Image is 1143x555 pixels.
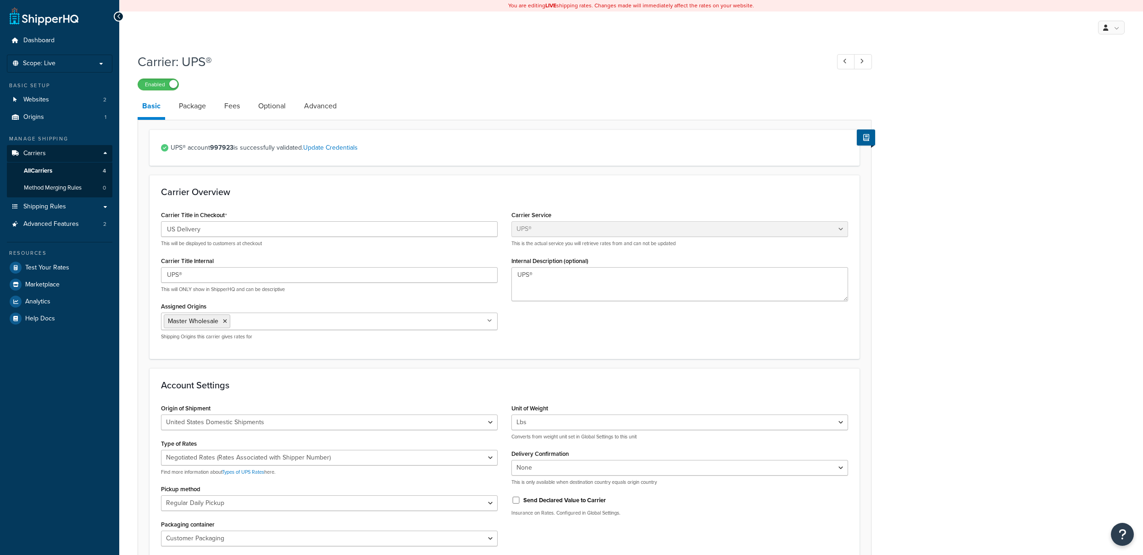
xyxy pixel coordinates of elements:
[857,129,875,146] button: Show Help Docs
[23,60,55,67] span: Scope: Live
[161,469,498,476] p: Find more information about here.
[25,264,69,272] span: Test Your Rates
[103,220,106,228] span: 2
[161,240,498,247] p: This will be displayed to customers at checkout
[105,113,106,121] span: 1
[103,167,106,175] span: 4
[23,113,44,121] span: Origins
[7,216,112,233] a: Advanced Features2
[161,187,848,197] h3: Carrier Overview
[7,198,112,215] a: Shipping Rules
[23,37,55,45] span: Dashboard
[511,450,569,457] label: Delivery Confirmation
[7,179,112,196] li: Method Merging Rules
[511,212,551,219] label: Carrier Service
[161,521,215,528] label: Packaging container
[24,184,82,192] span: Method Merging Rules
[7,135,112,143] div: Manage Shipping
[24,167,52,175] span: All Carriers
[303,143,358,152] a: Update Credentials
[161,303,206,310] label: Assigned Origins
[25,315,55,323] span: Help Docs
[7,310,112,327] a: Help Docs
[545,1,556,10] b: LIVE
[161,212,227,219] label: Carrier Title in Checkout
[7,145,112,197] li: Carriers
[511,258,588,264] label: Internal Description (optional)
[7,216,112,233] li: Advanced Features
[174,95,211,117] a: Package
[837,54,855,69] a: Previous Record
[168,316,218,326] span: Master Wholesale
[7,276,112,293] a: Marketplace
[161,380,848,390] h3: Account Settings
[23,150,46,157] span: Carriers
[210,143,233,152] strong: 997923
[523,496,606,505] label: Send Declared Value to Carrier
[23,96,49,104] span: Websites
[511,240,848,247] p: This is the actual service you will retrieve rates from and can not be updated
[511,479,848,486] p: This is only available when destination country equals origin country
[7,163,112,179] a: AllCarriers4
[25,298,50,306] span: Analytics
[7,145,112,162] a: Carriers
[300,95,341,117] a: Advanced
[161,333,498,340] p: Shipping Origins this carrier gives rates for
[511,405,548,412] label: Unit of Weight
[7,179,112,196] a: Method Merging Rules0
[7,109,112,126] li: Origins
[171,141,848,154] span: UPS® account is successfully validated.
[7,91,112,108] li: Websites
[23,203,66,211] span: Shipping Rules
[220,95,244,117] a: Fees
[222,468,264,476] a: Types of UPS Rates
[138,79,178,90] label: Enabled
[7,91,112,108] a: Websites2
[7,32,112,49] a: Dashboard
[161,440,197,447] label: Type of Rates
[854,54,872,69] a: Next Record
[23,220,79,228] span: Advanced Features
[7,82,112,90] div: Basic Setup
[511,267,848,301] textarea: UPS®
[25,281,60,289] span: Marketplace
[7,293,112,310] a: Analytics
[7,249,112,257] div: Resources
[1111,523,1134,546] button: Open Resource Center
[138,95,165,120] a: Basic
[7,109,112,126] a: Origins1
[103,96,106,104] span: 2
[161,286,498,293] p: This will ONLY show in ShipperHQ and can be descriptive
[511,433,848,440] p: Converts from weight unit set in Global Settings to this unit
[511,510,848,516] p: Insurance on Rates. Configured in Global Settings.
[138,53,820,71] h1: Carrier: UPS®
[254,95,290,117] a: Optional
[161,486,200,493] label: Pickup method
[161,258,214,264] label: Carrier Title Internal
[103,184,106,192] span: 0
[7,259,112,276] a: Test Your Rates
[161,405,211,412] label: Origin of Shipment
